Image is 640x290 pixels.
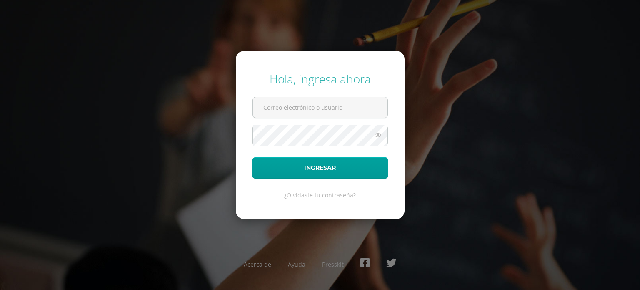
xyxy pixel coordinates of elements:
button: Ingresar [252,157,388,179]
div: Hola, ingresa ahora [252,71,388,87]
input: Correo electrónico o usuario [253,97,387,118]
a: Presskit [322,260,344,268]
a: ¿Olvidaste tu contraseña? [284,191,356,199]
a: Ayuda [288,260,305,268]
a: Acerca de [244,260,271,268]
